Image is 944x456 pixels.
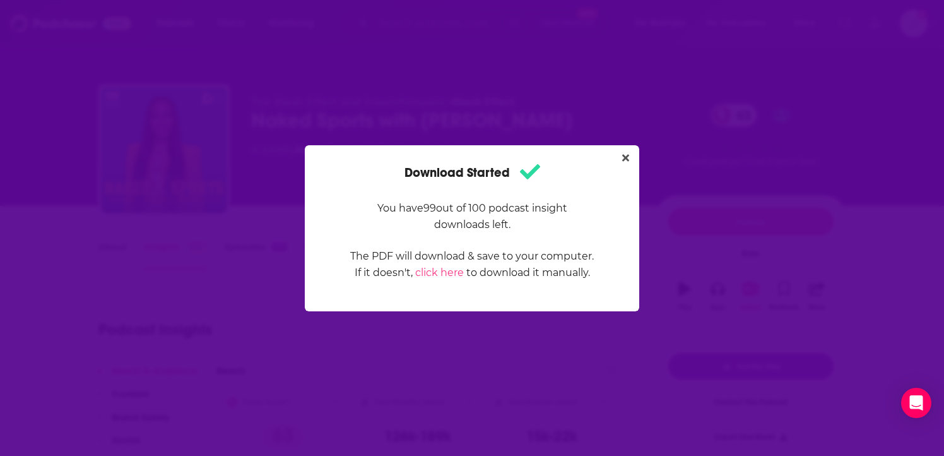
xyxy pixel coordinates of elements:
[415,267,464,279] a: click here
[617,150,634,166] button: Close
[404,160,540,185] h1: Download Started
[350,200,594,233] p: You have 99 out of 100 podcast insight downloads left.
[901,388,931,418] div: Open Intercom Messenger
[350,248,594,281] p: The PDF will download & save to your computer. If it doesn't, to download it manually.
